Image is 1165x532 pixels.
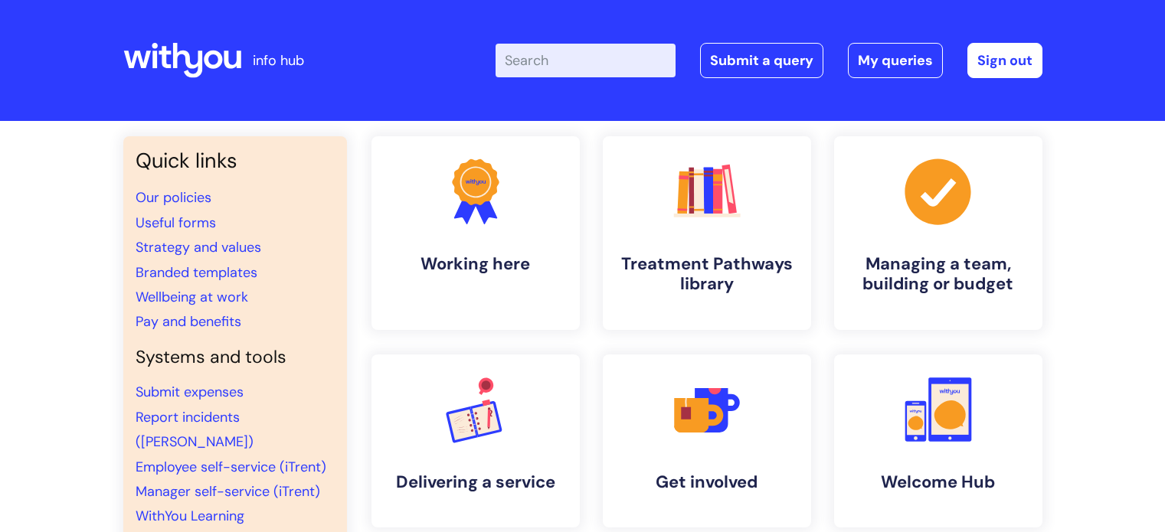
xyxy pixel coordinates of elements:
a: Delivering a service [371,354,580,527]
a: WithYou Learning [136,507,244,525]
a: Pay and benefits [136,312,241,331]
h4: Welcome Hub [846,472,1030,492]
a: Treatment Pathways library [603,136,811,330]
a: Submit a query [700,43,823,78]
h4: Delivering a service [384,472,568,492]
a: Report incidents ([PERSON_NAME]) [136,408,254,451]
a: Working here [371,136,580,330]
a: Sign out [967,43,1042,78]
a: Wellbeing at work [136,288,248,306]
a: Strategy and values [136,238,261,256]
a: Managing a team, building or budget [834,136,1042,330]
a: Branded templates [136,263,257,282]
a: Our policies [136,188,211,207]
div: | - [496,43,1042,78]
input: Search [496,44,676,77]
a: Employee self-service (iTrent) [136,458,326,476]
h4: Get involved [615,472,799,492]
a: Submit expenses [136,383,244,401]
h4: Systems and tools [136,347,335,368]
a: My queries [848,43,943,78]
a: Manager self-service (iTrent) [136,482,320,501]
h4: Managing a team, building or budget [846,254,1030,295]
a: Useful forms [136,214,216,232]
h4: Working here [384,254,568,274]
a: Welcome Hub [834,354,1042,527]
p: info hub [253,48,304,73]
h3: Quick links [136,149,335,173]
a: Get involved [603,354,811,527]
h4: Treatment Pathways library [615,254,799,295]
